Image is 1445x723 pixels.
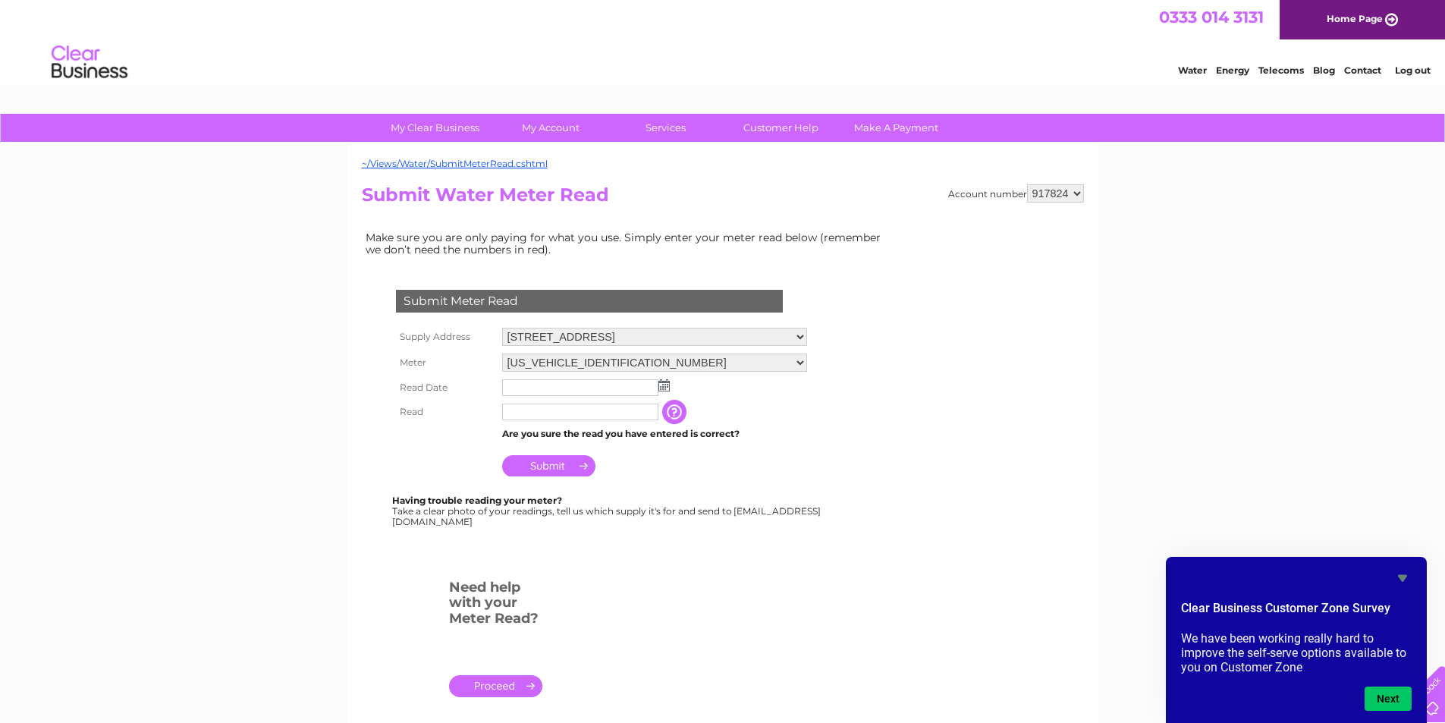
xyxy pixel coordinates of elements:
[1344,64,1381,76] a: Contact
[362,184,1084,213] h2: Submit Water Meter Read
[392,350,498,376] th: Meter
[392,400,498,424] th: Read
[1178,64,1207,76] a: Water
[1393,569,1412,587] button: Hide survey
[488,114,613,142] a: My Account
[1216,64,1249,76] a: Energy
[1181,631,1412,674] p: We have been working really hard to improve the self-serve options available to you on Customer Zone
[392,495,823,527] div: Take a clear photo of your readings, tell us which supply it's for and send to [EMAIL_ADDRESS][DO...
[392,495,562,506] b: Having trouble reading your meter?
[658,379,670,391] img: ...
[1181,599,1412,625] h2: Clear Business Customer Zone Survey
[372,114,498,142] a: My Clear Business
[1181,569,1412,711] div: Clear Business Customer Zone Survey
[392,376,498,400] th: Read Date
[1159,8,1264,27] a: 0333 014 3131
[948,184,1084,203] div: Account number
[1313,64,1335,76] a: Blog
[498,424,811,444] td: Are you sure the read you have entered is correct?
[603,114,728,142] a: Services
[662,400,690,424] input: Information
[834,114,959,142] a: Make A Payment
[362,228,893,259] td: Make sure you are only paying for what you use. Simply enter your meter read below (remember we d...
[362,158,548,169] a: ~/Views/Water/SubmitMeterRead.cshtml
[1395,64,1431,76] a: Log out
[502,455,595,476] input: Submit
[392,324,498,350] th: Supply Address
[396,290,783,313] div: Submit Meter Read
[51,39,128,86] img: logo.png
[365,8,1082,74] div: Clear Business is a trading name of Verastar Limited (registered in [GEOGRAPHIC_DATA] No. 3667643...
[1258,64,1304,76] a: Telecoms
[449,675,542,697] a: .
[1365,687,1412,711] button: Next question
[718,114,843,142] a: Customer Help
[449,577,542,634] h3: Need help with your Meter Read?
